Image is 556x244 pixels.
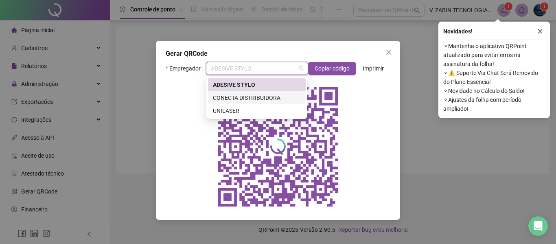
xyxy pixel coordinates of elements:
[443,86,545,95] span: ⚬ Novidade no Cálculo do Saldo!
[208,104,306,117] div: UNILASER
[537,29,543,34] span: close
[382,46,395,59] button: Close
[443,27,473,36] span: Novidades !
[211,62,303,75] span: ADESIVE STYLO
[528,216,548,236] div: Open Intercom Messenger
[166,62,206,75] label: Empregador
[213,106,301,115] div: UNILASER
[443,68,545,86] span: ⚬ ⚠️ Suporte Via Chat Será Removido do Plano Essencial
[213,80,301,89] div: ADESIVE STYLO
[363,64,384,73] span: Imprimir
[213,93,301,102] div: CONECTA DISTRIBUIDORA
[385,49,392,55] span: close
[208,78,306,91] div: ADESIVE STYLO
[356,62,390,75] button: Imprimir
[166,49,390,59] div: Gerar QRCode
[208,91,306,104] div: CONECTA DISTRIBUIDORA
[213,81,343,212] img: qrcode do empregador
[443,42,545,68] span: ⚬ Mantenha o aplicativo QRPoint atualizado para evitar erros na assinatura da folha!
[308,62,356,75] button: Copiar código
[315,64,350,73] span: Copiar código
[443,95,545,113] span: ⚬ Ajustes da folha com período ampliado!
